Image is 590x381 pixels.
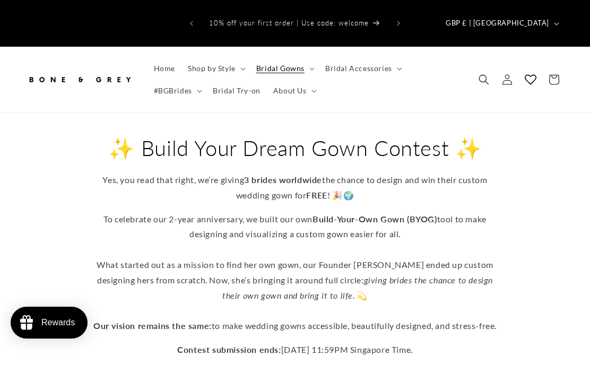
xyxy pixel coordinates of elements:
summary: Bridal Accessories [319,57,406,80]
span: #BGBrides [154,86,192,96]
p: To celebrate our 2-year anniversary, we built our own tool to make designing and visualizing a cu... [88,212,502,334]
strong: Build-Your-Own Gown (BYOG) [313,214,437,224]
span: Bridal Gowns [256,64,305,73]
span: Bridal Try-on [213,86,261,96]
strong: worldwide [279,175,322,185]
strong: FREE [306,190,327,200]
p: [DATE] 11:59PM Singapore Time. [88,342,502,358]
h2: ✨ Build Your Dream Gown Contest ✨ [88,134,502,162]
a: Home [147,57,181,80]
p: Yes, you read that right, we’re giving the chance to design and win their custom wedding gown for... [88,172,502,203]
summary: Shop by Style [181,57,250,80]
summary: Search [472,68,496,91]
summary: About Us [267,80,321,102]
strong: Our vision remains the same: [93,321,212,331]
button: Previous announcement [180,13,203,33]
span: Shop by Style [188,64,236,73]
em: giving brides the chance to design their own gown and bring it to life [222,275,493,300]
a: Bone and Grey Bridal [23,64,137,95]
span: About Us [273,86,307,96]
span: Bridal Accessories [325,64,392,73]
strong: Contest submission ends: [177,344,281,354]
summary: Bridal Gowns [250,57,319,80]
a: Bridal Try-on [206,80,267,102]
div: Rewards [41,318,75,327]
button: Next announcement [387,13,410,33]
img: Bone and Grey Bridal [27,68,133,91]
span: 10% off your first order | Use code: welcome [209,19,369,27]
button: GBP £ | [GEOGRAPHIC_DATA] [439,13,563,33]
span: GBP £ | [GEOGRAPHIC_DATA] [446,18,549,29]
summary: #BGBrides [147,80,206,102]
strong: 3 brides [244,175,277,185]
span: Home [154,64,175,73]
